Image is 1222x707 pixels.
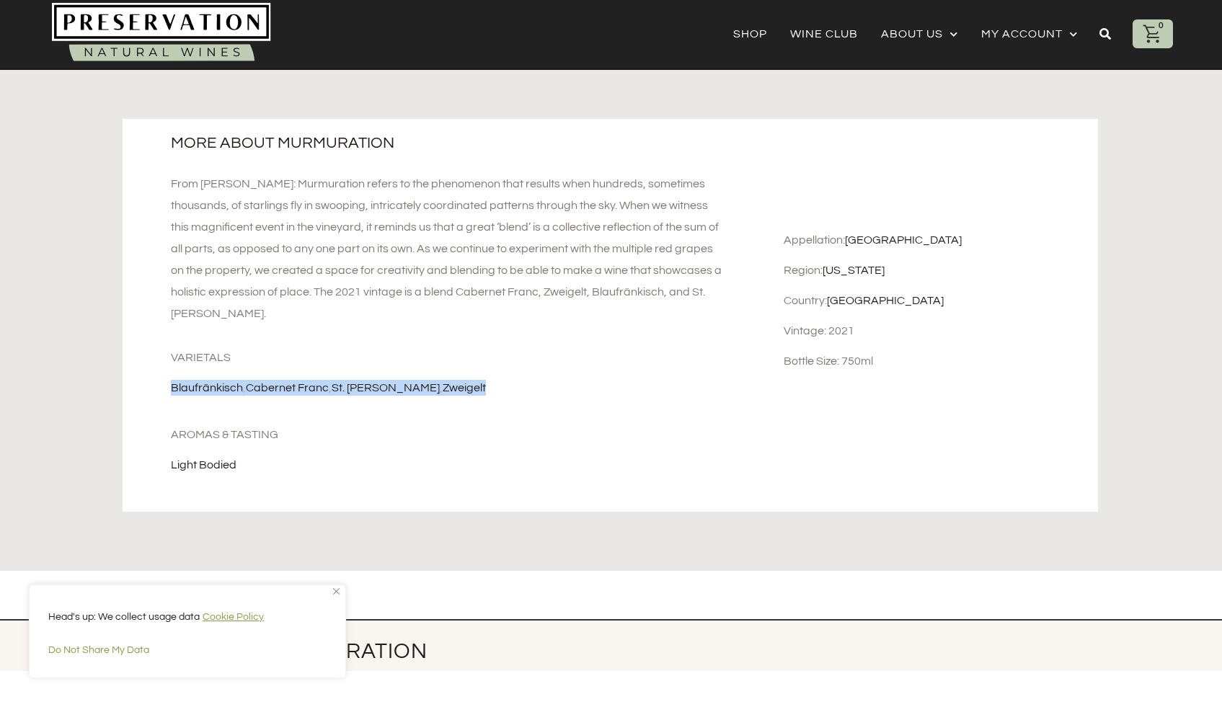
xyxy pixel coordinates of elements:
a: [GEOGRAPHIC_DATA] [827,295,944,306]
div: Region: [784,262,1089,278]
button: Do Not Share My Data [48,637,327,663]
a: St. [PERSON_NAME] [332,382,440,393]
a: Zweigelt [443,382,486,393]
img: Close [333,588,340,595]
a: Cookie Policy [202,611,265,623]
div: Appellation: [784,232,1089,248]
a: Blaufränkisch [171,382,243,393]
h2: Varietals [171,350,725,365]
img: Natural-organic-biodynamic-wine [52,3,271,66]
div: Vintage: 2021 [784,323,1089,339]
a: [GEOGRAPHIC_DATA] [845,234,962,246]
a: About Us [881,24,958,44]
a: My account [981,24,1078,44]
nav: Menu [733,24,1078,44]
a: Wine Club [790,24,858,44]
div: 0 [1154,19,1167,32]
div: From [PERSON_NAME]: Murmuration refers to the phenomenon that results when hundreds, sometimes th... [171,173,725,324]
a: Shop [733,24,767,44]
a: [US_STATE] [823,264,885,276]
p: Head's up: We collect usage data [48,608,327,626]
h2: More wines like Murmuration [68,639,787,664]
div: Country: [784,293,1089,308]
div: , , , [171,380,725,396]
a: light bodied [171,459,236,471]
div: Bottle Size: 750ml [784,353,1089,369]
a: Cabernet Franc [246,382,329,393]
h2: More about Murmuration [171,134,720,153]
h2: Aromas & Tasting [171,427,725,443]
